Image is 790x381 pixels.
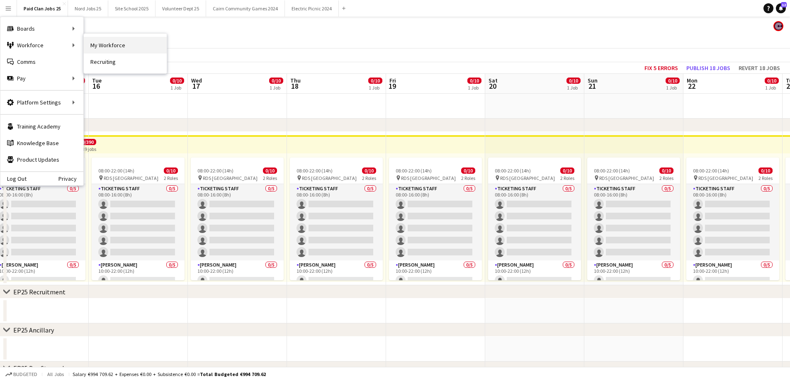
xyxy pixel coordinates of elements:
[92,158,185,280] app-job-card: 08:00-22:00 (14h)0/10 RDS [GEOGRAPHIC_DATA]2 RolesTicketing Staff0/508:00-16:00 (8h) [PERSON_NAME...
[290,77,301,84] span: Thu
[0,135,83,151] a: Knowledge Base
[495,167,531,174] span: 08:00-22:00 (14h)
[82,145,96,152] div: 39 jobs
[686,184,779,260] app-card-role: Ticketing Staff0/508:00-16:00 (8h)
[396,167,432,174] span: 08:00-22:00 (14h)
[13,371,37,377] span: Budgeted
[84,37,167,53] a: My Workforce
[92,184,185,260] app-card-role: Ticketing Staff0/508:00-16:00 (8h)
[289,81,301,91] span: 18
[191,77,202,84] span: Wed
[388,81,396,91] span: 19
[666,78,680,84] span: 0/10
[487,81,498,91] span: 20
[781,2,787,7] span: 12
[389,158,482,280] div: 08:00-22:00 (14h)0/10 RDS [GEOGRAPHIC_DATA]2 RolesTicketing Staff0/508:00-16:00 (8h) [PERSON_NAME...
[263,175,277,181] span: 2 Roles
[389,260,482,337] app-card-role: [PERSON_NAME]0/510:00-22:00 (12h)
[467,78,481,84] span: 0/10
[104,175,158,181] span: RDS [GEOGRAPHIC_DATA]
[468,85,481,91] div: 1 Job
[297,167,333,174] span: 08:00-22:00 (14h)
[0,118,83,135] a: Training Academy
[285,0,339,17] button: Electric Picnic 2024
[156,0,206,17] button: Volunteer Dept 25
[488,158,581,280] app-job-card: 08:00-22:00 (14h)0/10 RDS [GEOGRAPHIC_DATA]2 RolesTicketing Staff0/508:00-16:00 (8h) [PERSON_NAME...
[0,94,83,111] div: Platform Settings
[13,364,67,372] div: EP25 Day Stewards
[560,167,574,174] span: 0/10
[686,260,779,337] app-card-role: [PERSON_NAME]0/510:00-22:00 (12h)
[98,167,134,174] span: 08:00-22:00 (14h)
[659,167,673,174] span: 0/10
[776,3,786,13] a: 12
[164,167,178,174] span: 0/10
[773,21,783,31] app-user-avatar: Staffing Department
[758,167,773,174] span: 0/10
[269,78,283,84] span: 0/10
[0,53,83,70] a: Comms
[4,370,39,379] button: Budgeted
[92,77,102,84] span: Tue
[0,70,83,87] div: Pay
[206,0,285,17] button: Cairn Community Games 2024
[170,85,184,91] div: 1 Job
[164,175,178,181] span: 2 Roles
[84,53,167,70] a: Recruiting
[13,288,66,296] div: EP25 Recruitment
[263,167,277,174] span: 0/10
[765,78,779,84] span: 0/10
[461,175,475,181] span: 2 Roles
[369,85,382,91] div: 1 Job
[686,158,779,280] app-job-card: 08:00-22:00 (14h)0/10 RDS [GEOGRAPHIC_DATA]2 RolesTicketing Staff0/508:00-16:00 (8h) [PERSON_NAME...
[687,77,698,84] span: Mon
[73,371,266,377] div: Salary €994 709.62 + Expenses €0.00 + Subsistence €0.00 =
[560,175,574,181] span: 2 Roles
[567,85,580,91] div: 1 Job
[389,77,396,84] span: Fri
[389,184,482,260] app-card-role: Ticketing Staff0/508:00-16:00 (8h)
[0,151,83,168] a: Product Updates
[270,85,283,91] div: 1 Job
[641,63,681,73] button: Fix 5 errors
[659,175,673,181] span: 2 Roles
[362,167,376,174] span: 0/10
[461,167,475,174] span: 0/10
[587,260,680,337] app-card-role: [PERSON_NAME]0/510:00-22:00 (12h)
[302,175,357,181] span: RDS [GEOGRAPHIC_DATA]
[108,0,156,17] button: Site School 2025
[290,184,383,260] app-card-role: Ticketing Staff0/508:00-16:00 (8h)
[587,184,680,260] app-card-role: Ticketing Staff0/508:00-16:00 (8h)
[588,77,598,84] span: Sun
[488,260,581,337] app-card-role: [PERSON_NAME]0/510:00-22:00 (12h)
[683,63,734,73] button: Publish 18 jobs
[91,81,102,91] span: 16
[203,175,258,181] span: RDS [GEOGRAPHIC_DATA]
[666,85,679,91] div: 1 Job
[489,77,498,84] span: Sat
[599,175,654,181] span: RDS [GEOGRAPHIC_DATA]
[685,81,698,91] span: 22
[0,20,83,37] div: Boards
[290,158,383,280] app-job-card: 08:00-22:00 (14h)0/10 RDS [GEOGRAPHIC_DATA]2 RolesTicketing Staff0/508:00-16:00 (8h) [PERSON_NAME...
[594,167,630,174] span: 08:00-22:00 (14h)
[587,158,680,280] app-job-card: 08:00-22:00 (14h)0/10 RDS [GEOGRAPHIC_DATA]2 RolesTicketing Staff0/508:00-16:00 (8h) [PERSON_NAME...
[68,0,108,17] button: Nord Jobs 25
[17,0,68,17] button: Paid Clan Jobs 25
[698,175,753,181] span: RDS [GEOGRAPHIC_DATA]
[0,37,83,53] div: Workforce
[200,371,266,377] span: Total Budgeted €994 709.62
[58,175,83,182] a: Privacy
[693,167,729,174] span: 08:00-22:00 (14h)
[765,85,778,91] div: 1 Job
[92,260,185,337] app-card-role: [PERSON_NAME]0/510:00-22:00 (12h)
[191,158,284,280] div: 08:00-22:00 (14h)0/10 RDS [GEOGRAPHIC_DATA]2 RolesTicketing Staff0/508:00-16:00 (8h) [PERSON_NAME...
[586,81,598,91] span: 21
[290,260,383,337] app-card-role: [PERSON_NAME]0/510:00-22:00 (12h)
[0,175,27,182] a: Log Out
